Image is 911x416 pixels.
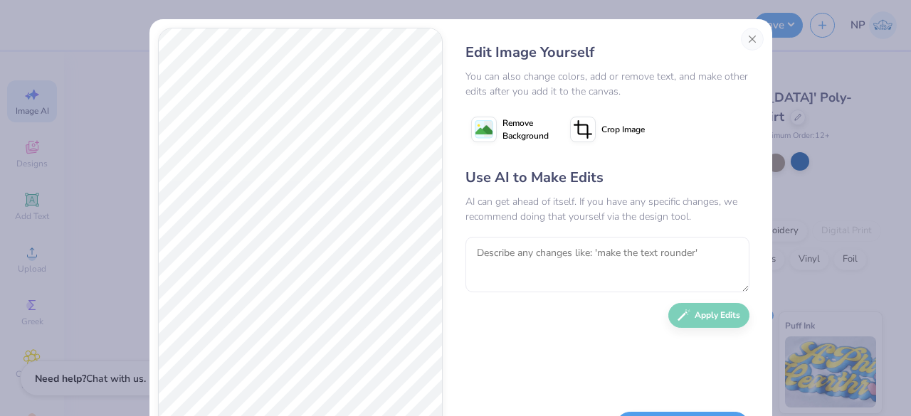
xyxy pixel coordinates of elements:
button: Remove Background [465,112,554,147]
div: Use AI to Make Edits [465,167,749,188]
div: Edit Image Yourself [465,42,749,63]
span: Remove Background [502,117,549,142]
button: Crop Image [564,112,653,147]
button: Close [741,28,764,50]
span: Crop Image [601,123,645,136]
div: You can also change colors, add or remove text, and make other edits after you add it to the canvas. [465,69,749,99]
div: AI can get ahead of itself. If you have any specific changes, we recommend doing that yourself vi... [465,194,749,224]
